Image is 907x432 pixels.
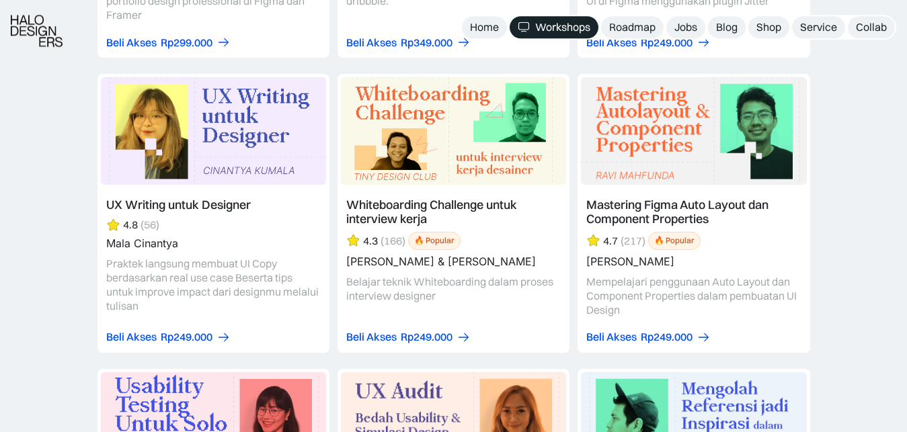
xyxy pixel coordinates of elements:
a: Shop [748,16,789,38]
div: Beli Akses [586,36,637,50]
a: Roadmap [601,16,664,38]
a: Beli AksesRp249.000 [586,330,711,344]
div: Beli Akses [106,36,157,50]
div: Rp249.000 [641,330,693,344]
a: Beli AksesRp249.000 [586,36,711,50]
div: Beli Akses [586,330,637,344]
a: Beli AksesRp249.000 [346,330,471,344]
div: Workshops [535,20,590,34]
a: Workshops [510,16,598,38]
div: Rp299.000 [161,36,212,50]
div: Jobs [674,20,697,34]
div: Rp349.000 [401,36,452,50]
a: Beli AksesRp349.000 [346,36,471,50]
a: Beli AksesRp299.000 [106,36,231,50]
div: Beli Akses [346,36,397,50]
div: Roadmap [609,20,656,34]
div: Shop [756,20,781,34]
div: Rp249.000 [641,36,693,50]
a: Collab [848,16,895,38]
div: Collab [856,20,887,34]
a: Beli AksesRp249.000 [106,330,231,344]
a: Service [792,16,845,38]
div: Beli Akses [106,330,157,344]
div: Rp249.000 [401,330,452,344]
div: Beli Akses [346,330,397,344]
div: Blog [716,20,738,34]
a: Blog [708,16,746,38]
a: Jobs [666,16,705,38]
div: Home [470,20,499,34]
a: Home [462,16,507,38]
div: Service [800,20,837,34]
div: Rp249.000 [161,330,212,344]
